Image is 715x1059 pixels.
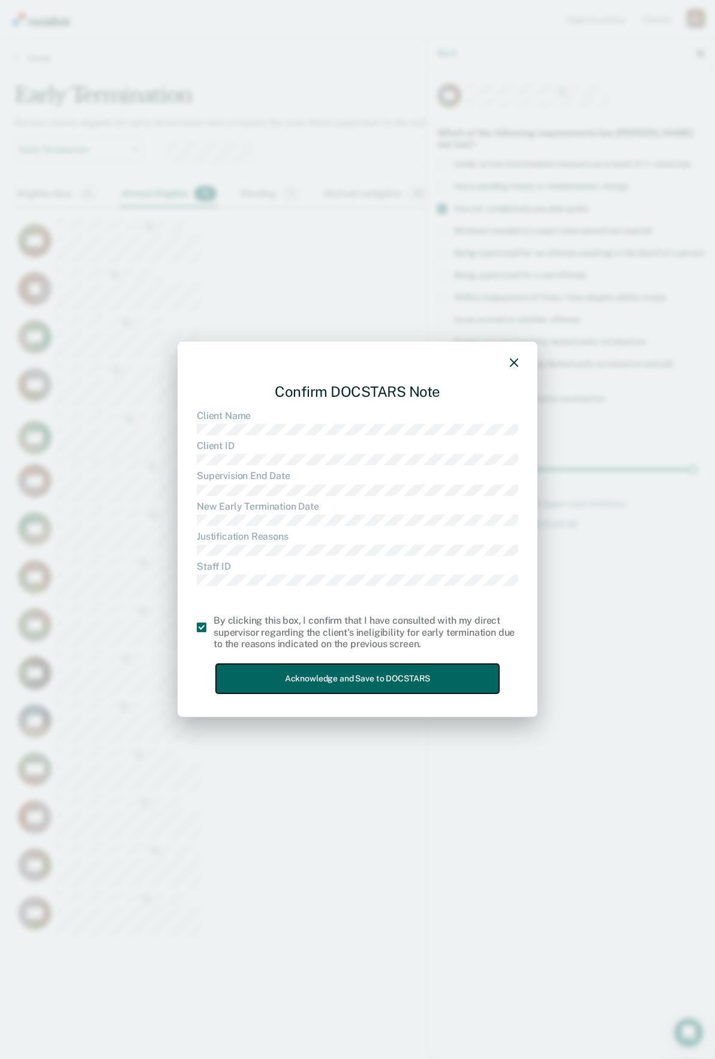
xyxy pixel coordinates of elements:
[197,470,518,481] dt: Supervision End Date
[197,373,518,410] div: Confirm DOCSTARS Note
[214,615,518,650] div: By clicking this box, I confirm that I have consulted with my direct supervisor regarding the cli...
[197,501,518,512] dt: New Early Termination Date
[216,664,499,693] button: Acknowledge and Save to DOCSTARS
[197,410,518,421] dt: Client Name
[197,440,518,451] dt: Client ID
[197,561,518,572] dt: Staff ID
[197,531,518,542] dt: Justification Reasons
